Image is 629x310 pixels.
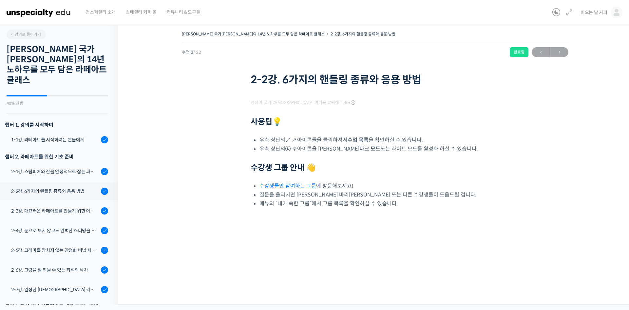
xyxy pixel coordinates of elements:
a: 다음→ [550,47,568,57]
li: 메뉴의 “내가 속한 그룹”에서 그룹 목록을 확인하실 수 있습니다. [259,199,500,208]
strong: 💡 [272,117,282,127]
div: 2-7강. 일정한 [DEMOGRAPHIC_DATA] 각도를 완성하는 방법 [11,286,99,293]
div: 1-1강. 라떼아트를 시작하려는 분들에게 [11,136,99,143]
div: 챕터 2. 라떼아트를 위한 기초 준비 [5,152,108,161]
li: 우측 상단의 아이콘을 [PERSON_NAME] 또는 라이트 모드를 활성화 하실 수 있습니다. [259,144,500,153]
b: 수업 목록 [348,136,369,143]
div: 완료함 [510,47,528,57]
span: 비오는 날 커피 [581,10,607,15]
a: [PERSON_NAME] 국가[PERSON_NAME]의 14년 노하우를 모두 담은 라떼아트 클래스 [182,31,325,36]
li: 우측 상단의 아이콘들을 클릭하셔서 을 확인하실 수 있습니다. [259,135,500,144]
h1: 2-2강. 6가지의 핸들링 종류와 응용 방법 [251,73,500,86]
span: ← [532,48,550,57]
span: → [550,48,568,57]
a: ←이전 [532,47,550,57]
a: 수강생들만 참여하는 그룹 [259,182,316,189]
div: 2-1강. 스팀피쳐와 잔을 안정적으로 잡는 파지법 공식 [11,168,99,175]
strong: 수강생 그룹 안내 👋 [251,163,316,173]
div: 40% 진행 [7,101,108,105]
div: 2-3강. 매끄러운 라떼아트를 만들기 위한 에스프레소 추출 방법 [11,207,99,215]
div: 2-5강. 크레마를 망치지 않는 안정화 비법 세 가지 [11,247,99,254]
h3: 챕터 1. 강의를 시작하며 [5,120,108,129]
li: 질문을 올리시면 [PERSON_NAME] 바리[PERSON_NAME] 또는 다른 수강생들이 도움드릴 겁니다. [259,190,500,199]
div: 2-6강. 그림을 잘 띄울 수 있는 최적의 낙차 [11,266,99,274]
a: 강의로 돌아가기 [7,30,46,39]
div: 2-2강. 6가지의 핸들링 종류와 응용 방법 [11,188,99,195]
span: 강의로 돌아가기 [10,32,41,37]
b: 다크 모드 [359,145,380,152]
h2: [PERSON_NAME] 국가[PERSON_NAME]의 14년 노하우를 모두 담은 라떼아트 클래스 [7,44,108,85]
span: 영상이 끊기[DEMOGRAPHIC_DATA] 여기를 클릭해주세요 [251,100,355,105]
a: 2-2강. 6가지의 핸들링 종류와 응용 방법 [331,31,395,36]
li: 에 방문해보세요! [259,181,500,190]
strong: 사용팁 [251,117,282,127]
span: / 22 [193,50,201,55]
div: 2-4강. 눈으로 보지 않고도 완벽한 스티밍을 치는 노하우 [11,227,99,234]
span: 수업 3 [182,50,201,54]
